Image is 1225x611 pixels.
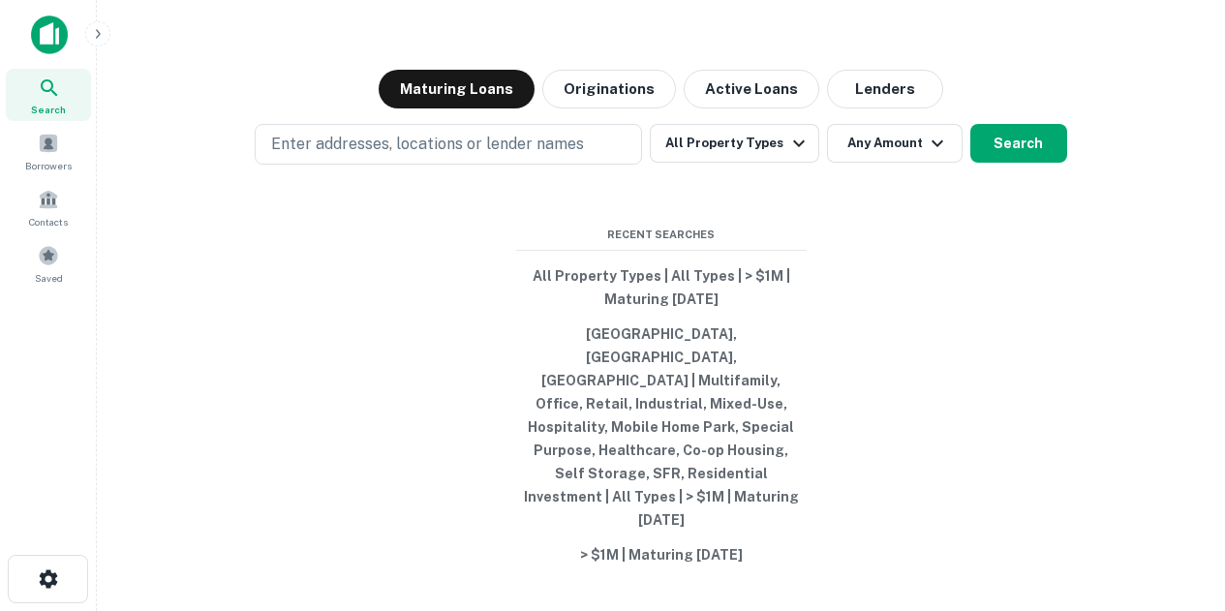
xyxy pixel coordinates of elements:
[516,537,807,572] button: > $1M | Maturing [DATE]
[827,70,943,108] button: Lenders
[31,15,68,54] img: capitalize-icon.png
[25,158,72,173] span: Borrowers
[516,227,807,243] span: Recent Searches
[827,124,963,163] button: Any Amount
[29,214,68,229] span: Contacts
[6,237,91,290] a: Saved
[6,181,91,233] a: Contacts
[650,124,818,163] button: All Property Types
[379,70,535,108] button: Maturing Loans
[6,125,91,177] a: Borrowers
[255,124,642,165] button: Enter addresses, locations or lender names
[35,270,63,286] span: Saved
[516,259,807,317] button: All Property Types | All Types | > $1M | Maturing [DATE]
[970,124,1067,163] button: Search
[516,317,807,537] button: [GEOGRAPHIC_DATA], [GEOGRAPHIC_DATA], [GEOGRAPHIC_DATA] | Multifamily, Office, Retail, Industrial...
[1128,456,1225,549] iframe: Chat Widget
[6,69,91,121] a: Search
[542,70,676,108] button: Originations
[31,102,66,117] span: Search
[271,133,584,156] p: Enter addresses, locations or lender names
[684,70,819,108] button: Active Loans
